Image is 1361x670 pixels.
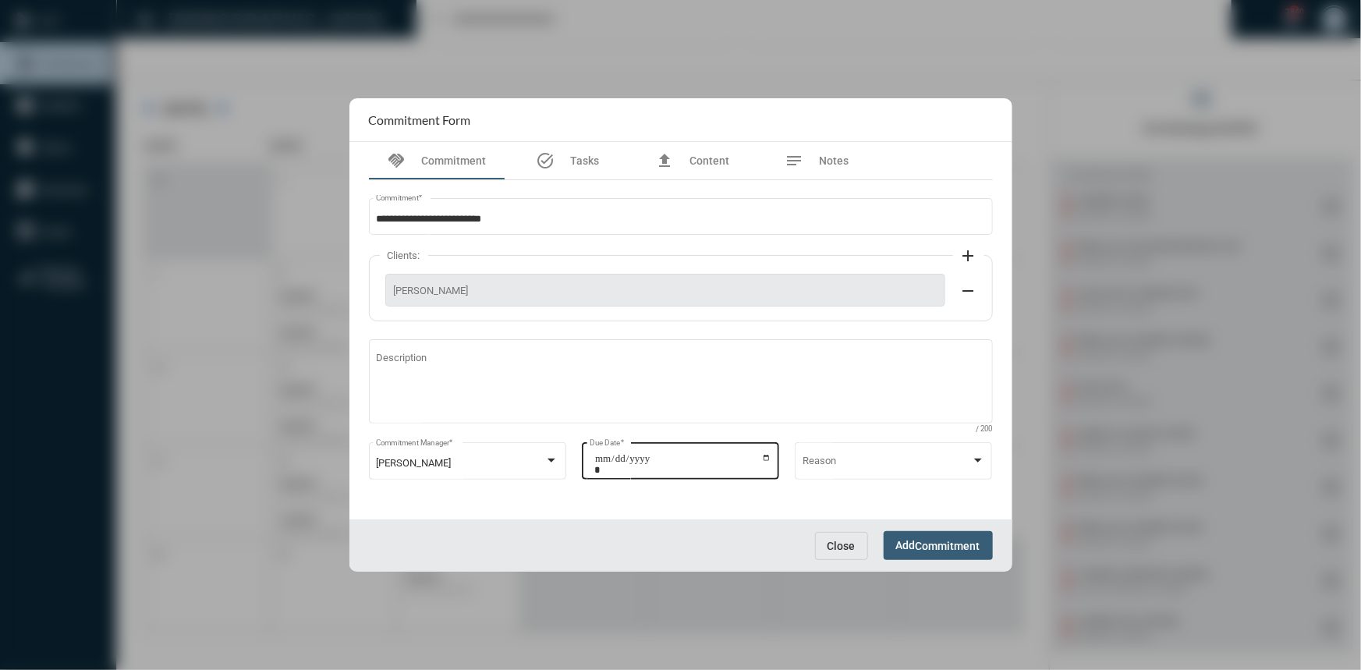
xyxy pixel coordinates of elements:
mat-icon: task_alt [536,151,555,170]
button: Close [815,532,868,560]
mat-hint: / 200 [976,425,993,434]
mat-icon: remove [959,282,978,300]
mat-icon: add [959,246,978,265]
span: Content [689,154,729,167]
span: [PERSON_NAME] [376,457,451,469]
h2: Commitment Form [369,112,471,127]
span: Add [896,539,980,551]
label: Clients: [380,250,428,261]
span: Commitment [916,540,980,552]
span: Commitment [422,154,487,167]
mat-icon: handshake [388,151,406,170]
span: Notes [820,154,849,167]
span: Tasks [570,154,599,167]
span: Close [828,540,856,552]
button: AddCommitment [884,531,993,560]
span: [PERSON_NAME] [394,285,937,296]
mat-icon: file_upload [655,151,674,170]
mat-icon: notes [785,151,804,170]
